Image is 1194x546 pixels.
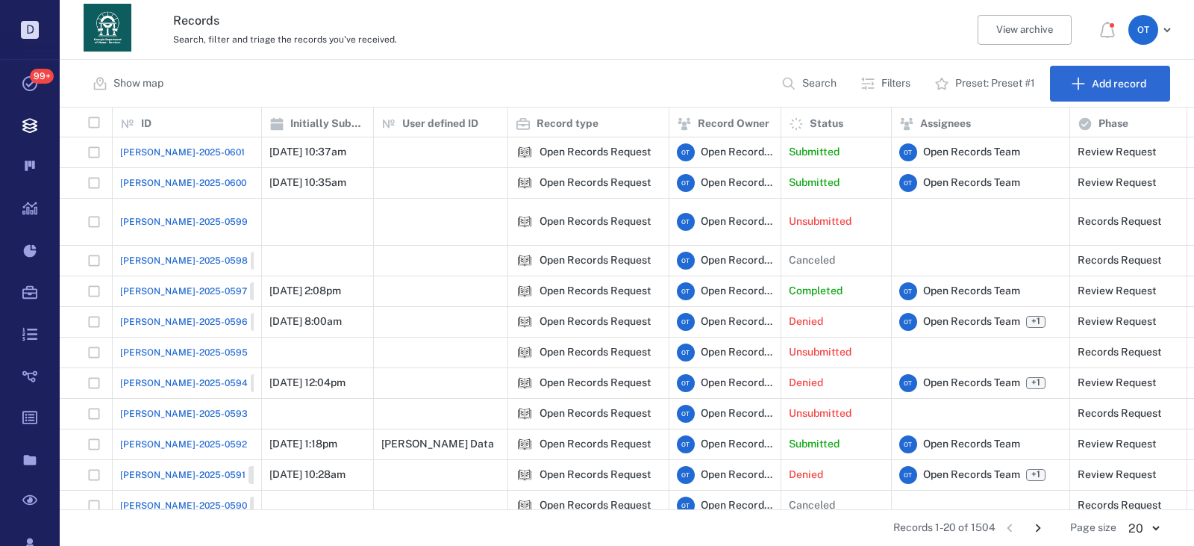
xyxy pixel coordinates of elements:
div: [PERSON_NAME] Data [381,438,494,450]
p: Search [802,76,837,91]
div: O T [677,313,695,331]
button: Filters [851,66,922,102]
p: [DATE] 12:04pm [269,376,346,391]
div: Records Request [1078,255,1162,266]
p: User defined ID [402,117,478,131]
div: O T [677,282,695,300]
img: icon Open Records Request [516,374,534,392]
div: Open Records Request [540,146,651,158]
p: [DATE] 10:35am [269,176,346,190]
span: +1 [1028,315,1043,328]
div: Open Records Request [540,500,651,511]
img: icon Open Records Request [516,143,534,161]
span: 99+ [30,69,54,84]
a: [PERSON_NAME]-2025-0590Closed [120,497,291,515]
span: [PERSON_NAME]-2025-0600 [120,176,246,190]
span: Open Records Team [701,376,773,391]
span: [PERSON_NAME]-2025-0590 [120,499,247,512]
a: [PERSON_NAME]-2025-0596 [120,313,292,331]
p: [DATE] 10:28am [269,468,346,483]
img: Georgia Department of Human Services logo [84,4,131,52]
div: Review Request [1078,377,1157,388]
p: [DATE] 2:08pm [269,284,341,299]
span: Open Records Team [701,253,773,268]
p: ID [141,117,151,131]
a: [PERSON_NAME]-2025-0598 [120,252,292,270]
div: O T [899,143,917,161]
span: +1 [1028,376,1043,389]
p: [DATE] 8:00am [269,314,342,329]
a: [PERSON_NAME]-2025-0591Closed [120,466,290,484]
span: [PERSON_NAME]-2025-0594 [120,376,248,390]
p: Submitted [789,145,840,160]
p: Phase [1098,117,1128,131]
p: Record type [537,117,598,131]
p: Unsubmitted [789,345,851,360]
a: [PERSON_NAME]-2025-0599 [120,215,248,229]
p: Unsubmitted [789,406,851,421]
span: Open Records Team [701,176,773,190]
div: Review Request [1078,316,1157,327]
img: icon Open Records Request [516,252,534,270]
span: Open Records Team [923,314,1020,329]
img: icon Open Records Request [516,213,534,231]
nav: pagination navigation [995,516,1052,540]
span: Open Records Team [923,176,1020,190]
div: Records Request [1078,500,1162,511]
p: Denied [789,314,823,329]
div: Review Request [1078,469,1157,480]
span: Open Records Team [701,345,773,360]
span: [PERSON_NAME]-2025-0596 [120,315,248,329]
div: Open Records Request [516,282,534,300]
div: Open Records Request [540,408,651,419]
div: O T [899,174,917,192]
button: Add record [1050,66,1170,102]
p: Status [810,117,843,131]
span: Open Records Team [923,284,1020,299]
a: [PERSON_NAME]-2025-0594 [120,374,292,392]
span: +1 [1026,469,1045,481]
p: D [21,21,39,39]
img: icon Open Records Request [516,282,534,300]
span: Closed [253,285,288,297]
div: O T [677,374,695,392]
div: O T [899,313,917,331]
div: O T [1128,15,1158,45]
div: O T [677,405,695,423]
div: Open Records Request [516,344,534,362]
button: Go to next page [1026,516,1050,540]
p: Submitted [789,176,840,190]
div: Review Request [1078,438,1157,450]
div: O T [899,466,917,484]
span: Open Records Team [701,214,773,229]
button: Preset: Preset #1 [925,66,1047,102]
p: Assignees [920,117,971,131]
div: Open Records Request [516,174,534,192]
div: Records Request [1078,216,1162,227]
a: Go home [84,4,131,57]
div: O T [677,435,695,453]
div: O T [677,252,695,270]
div: O T [677,466,695,484]
div: O T [677,497,695,515]
span: +1 [1026,316,1045,328]
div: O T [677,344,695,362]
div: O T [677,143,695,161]
button: Search [772,66,848,102]
img: icon Open Records Request [516,497,534,515]
button: OT [1128,15,1176,45]
span: [PERSON_NAME]-2025-0595 [120,346,248,359]
span: [PERSON_NAME]-2025-0591 [120,468,246,482]
button: Show map [84,66,175,102]
img: icon Open Records Request [516,174,534,192]
div: 20 [1116,520,1170,537]
div: Open Records Request [540,316,651,327]
span: Open Records Team [701,284,773,299]
p: [DATE] 1:18pm [269,437,337,452]
div: O T [899,435,917,453]
a: [PERSON_NAME]-2025-0592 [120,438,247,451]
div: Records Request [1078,408,1162,419]
span: Open Records Team [701,498,773,513]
